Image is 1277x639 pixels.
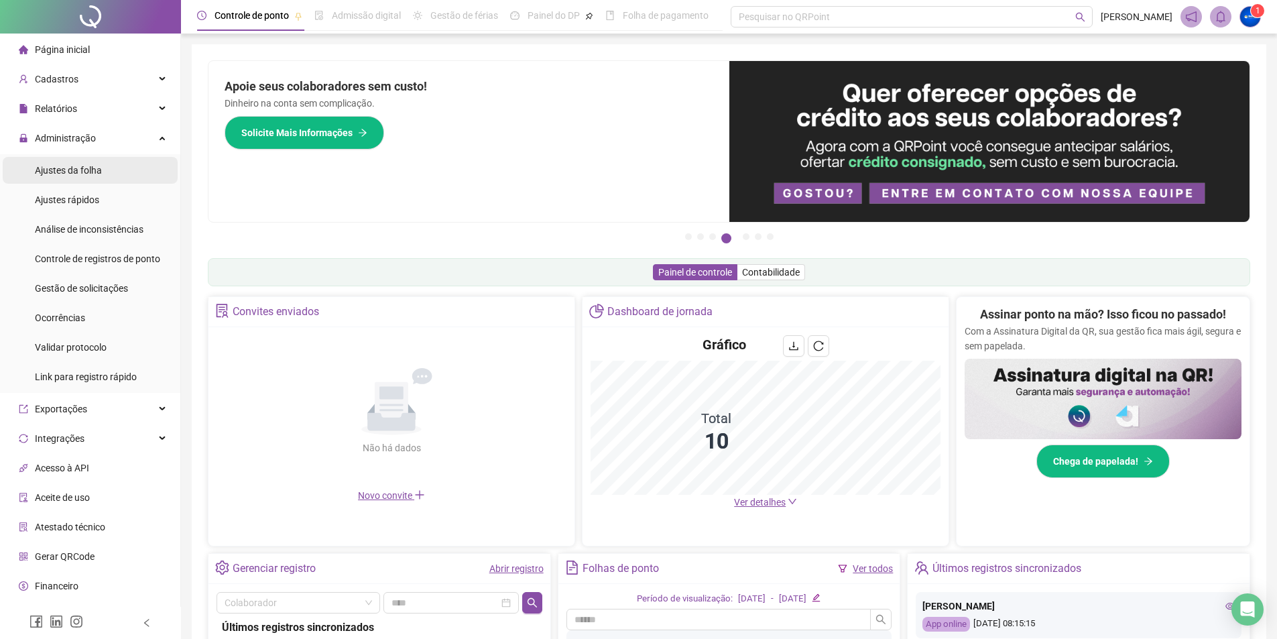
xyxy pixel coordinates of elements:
[528,10,580,21] span: Painel do DP
[35,522,105,532] span: Atestado técnico
[35,342,107,353] span: Validar protocolo
[703,335,746,354] h4: Gráfico
[35,224,143,235] span: Análise de inconsistências
[241,125,353,140] span: Solicite Mais Informações
[358,128,367,137] span: arrow-right
[19,133,28,143] span: lock
[605,11,615,20] span: book
[1185,11,1197,23] span: notification
[35,44,90,55] span: Página inicial
[35,165,102,176] span: Ajustes da folha
[330,441,453,455] div: Não há dados
[742,267,800,278] span: Contabilidade
[932,557,1081,580] div: Últimos registros sincronizados
[734,497,797,508] a: Ver detalhes down
[35,404,87,414] span: Exportações
[19,404,28,414] span: export
[35,463,89,473] span: Acesso à API
[414,489,425,500] span: plus
[233,300,319,323] div: Convites enviados
[812,593,820,602] span: edit
[813,341,824,351] span: reload
[314,11,324,20] span: file-done
[697,233,704,240] button: 2
[623,10,709,21] span: Folha de pagamento
[35,312,85,323] span: Ocorrências
[965,359,1241,439] img: banner%2F02c71560-61a6-44d4-94b9-c8ab97240462.png
[225,116,384,150] button: Solicite Mais Informações
[294,12,302,20] span: pushpin
[965,324,1241,353] p: Com a Assinatura Digital da QR, sua gestão fica mais ágil, segura e sem papelada.
[637,592,733,606] div: Período de visualização:
[35,283,128,294] span: Gestão de solicitações
[838,564,847,573] span: filter
[430,10,498,21] span: Gestão de férias
[215,10,289,21] span: Controle de ponto
[721,233,731,243] button: 4
[197,11,206,20] span: clock-circle
[1144,457,1153,466] span: arrow-right
[35,581,78,591] span: Financeiro
[358,490,425,501] span: Novo convite
[19,45,28,54] span: home
[35,551,95,562] span: Gerar QRCode
[35,492,90,503] span: Aceite de uso
[35,433,84,444] span: Integrações
[1251,4,1264,17] sup: Atualize o seu contato no menu Meus Dados
[1075,12,1085,22] span: search
[510,11,520,20] span: dashboard
[771,592,774,606] div: -
[19,493,28,502] span: audit
[527,597,538,608] span: search
[35,253,160,264] span: Controle de registros de ponto
[332,10,401,21] span: Admissão digital
[779,592,806,606] div: [DATE]
[19,581,28,591] span: dollar
[922,617,1235,632] div: [DATE] 08:15:15
[1240,7,1260,27] img: 52457
[19,434,28,443] span: sync
[19,74,28,84] span: user-add
[35,371,137,382] span: Link para registro rápido
[755,233,762,240] button: 6
[413,11,422,20] span: sun
[734,497,786,508] span: Ver detalhes
[583,557,659,580] div: Folhas de ponto
[922,599,1235,614] div: [PERSON_NAME]
[685,233,692,240] button: 1
[1215,11,1227,23] span: bell
[50,615,63,628] span: linkedin
[658,267,732,278] span: Painel de controle
[914,561,928,575] span: team
[70,615,83,628] span: instagram
[565,561,579,575] span: file-text
[607,300,713,323] div: Dashboard de jornada
[142,618,151,628] span: left
[222,619,537,636] div: Últimos registros sincronizados
[1256,6,1260,15] span: 1
[1101,9,1172,24] span: [PERSON_NAME]
[788,341,799,351] span: download
[233,557,316,580] div: Gerenciar registro
[19,104,28,113] span: file
[1225,601,1235,611] span: eye
[585,12,593,20] span: pushpin
[1036,445,1170,478] button: Chega de papelada!
[922,617,970,632] div: App online
[1053,454,1138,469] span: Chega de papelada!
[35,194,99,205] span: Ajustes rápidos
[709,233,716,240] button: 3
[35,133,96,143] span: Administração
[215,304,229,318] span: solution
[19,552,28,561] span: qrcode
[489,563,544,574] a: Abrir registro
[738,592,766,606] div: [DATE]
[788,497,797,506] span: down
[1231,593,1264,626] div: Open Intercom Messenger
[589,304,603,318] span: pie-chart
[875,614,886,625] span: search
[35,74,78,84] span: Cadastros
[19,522,28,532] span: solution
[19,463,28,473] span: api
[853,563,893,574] a: Ver todos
